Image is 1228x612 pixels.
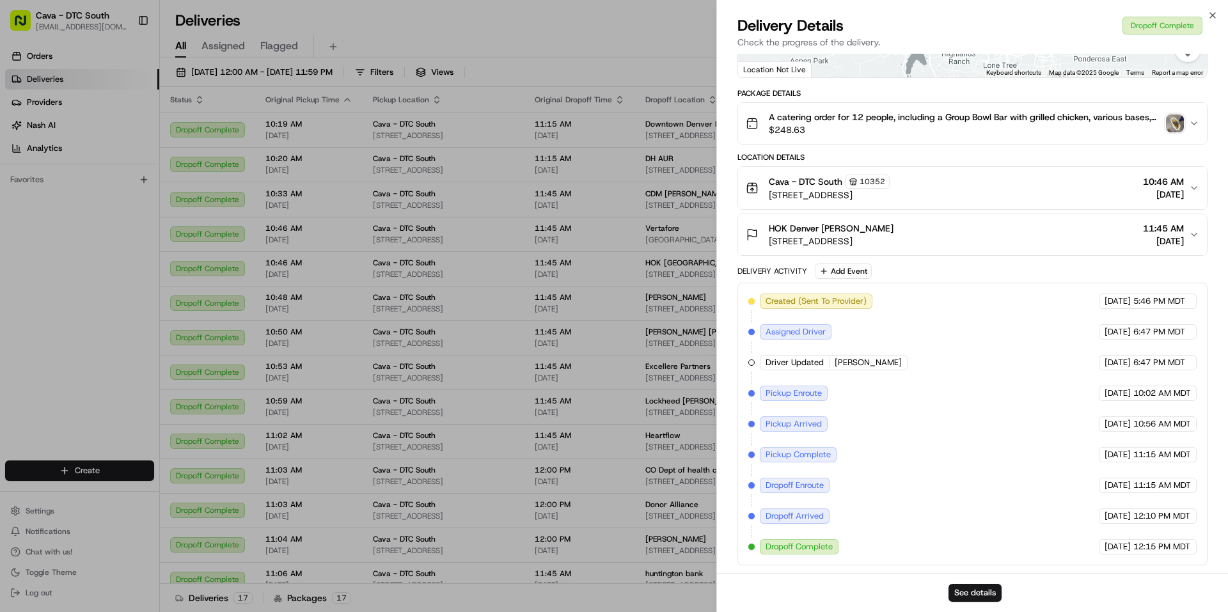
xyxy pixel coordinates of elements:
a: Report a map error [1152,69,1203,76]
a: Powered byPylon [90,317,155,327]
span: Map data ©2025 Google [1049,69,1119,76]
span: Knowledge Base [26,286,98,299]
span: 12:32 PM [113,233,149,243]
span: 1:48 PM [90,198,120,208]
img: DTC South [13,186,33,207]
span: Assigned Driver [766,326,826,338]
span: DTC South [40,198,80,208]
span: Created (Sent To Provider) [766,295,867,307]
span: Delivery Details [737,15,844,36]
span: Driver Updated [766,357,824,368]
div: 📗 [13,287,23,297]
span: [DATE] [1105,510,1131,522]
img: Nash [13,13,38,38]
span: 11:45 AM [1143,222,1184,235]
span: [PERSON_NAME] [835,357,902,368]
span: Pylon [127,317,155,327]
span: • [83,198,87,208]
button: Add Event [815,263,872,279]
span: [DATE] [1105,388,1131,399]
span: 12:10 PM MDT [1133,510,1190,522]
span: Dropoff Complete [766,541,833,553]
span: 6:47 PM MDT [1133,357,1185,368]
span: 12:15 PM MDT [1133,541,1190,553]
a: Terms (opens in new tab) [1126,69,1144,76]
span: 6:47 PM MDT [1133,326,1185,338]
span: [STREET_ADDRESS] [769,189,890,201]
div: 💻 [108,287,118,297]
input: Clear [33,82,211,96]
img: 8571987876998_91fb9ceb93ad5c398215_72.jpg [27,122,50,145]
span: API Documentation [121,286,205,299]
span: [DATE] [1105,449,1131,460]
span: 11:15 AM MDT [1133,480,1191,491]
span: [DATE] [1105,357,1131,368]
a: 💻API Documentation [103,281,210,304]
a: 📗Knowledge Base [8,281,103,304]
button: Start new chat [217,126,233,141]
span: [DATE] [1105,480,1131,491]
a: Open this area in Google Maps (opens a new window) [741,61,783,77]
span: Pickup Arrived [766,418,822,430]
button: A catering order for 12 people, including a Group Bowl Bar with grilled chicken, various bases, d... [738,103,1207,144]
span: Dropoff Arrived [766,510,824,522]
span: [PERSON_NAME] [40,233,104,243]
span: 10:56 AM MDT [1133,418,1191,430]
span: Cava - DTC South [769,175,842,188]
span: [DATE] [1105,326,1131,338]
span: 11:15 AM MDT [1133,449,1191,460]
button: See details [949,584,1002,602]
button: HOK Denver [PERSON_NAME][STREET_ADDRESS]11:45 AM[DATE] [738,214,1207,255]
span: [DATE] [1143,188,1184,201]
span: Pickup Enroute [766,388,822,399]
span: [DATE] [1105,295,1131,307]
span: • [106,233,111,243]
img: 1736555255976-a54dd68f-1ca7-489b-9aae-adbdc363a1c4 [13,122,36,145]
div: Location Details [737,152,1208,162]
span: HOK Denver [PERSON_NAME] [769,222,893,235]
span: 10:02 AM MDT [1133,388,1191,399]
div: Past conversations [13,166,86,177]
div: We're available if you need us! [58,135,176,145]
span: [STREET_ADDRESS] [769,235,893,247]
span: 10352 [860,177,885,187]
img: Google [741,61,783,77]
p: Check the progress of the delivery. [737,36,1208,49]
span: [DATE] [1143,235,1184,247]
span: A catering order for 12 people, including a Group Bowl Bar with grilled chicken, various bases, d... [769,111,1161,123]
button: See all [198,164,233,179]
img: photo_proof_of_delivery image [1166,114,1184,132]
span: Pickup Complete [766,449,831,460]
div: Start new chat [58,122,210,135]
span: 10:46 AM [1143,175,1184,188]
button: Cava - DTC South10352[STREET_ADDRESS]10:46 AM[DATE] [738,167,1207,209]
p: Welcome 👋 [13,51,233,72]
span: $248.63 [769,123,1161,136]
span: [DATE] [1105,418,1131,430]
div: Package Details [737,88,1208,98]
img: Liam S. [13,221,33,241]
span: Dropoff Enroute [766,480,824,491]
img: 1736555255976-a54dd68f-1ca7-489b-9aae-adbdc363a1c4 [26,233,36,244]
div: Location Not Live [738,61,812,77]
span: [DATE] [1105,541,1131,553]
button: Keyboard shortcuts [986,68,1041,77]
div: Delivery Activity [737,266,807,276]
span: 5:46 PM MDT [1133,295,1185,307]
